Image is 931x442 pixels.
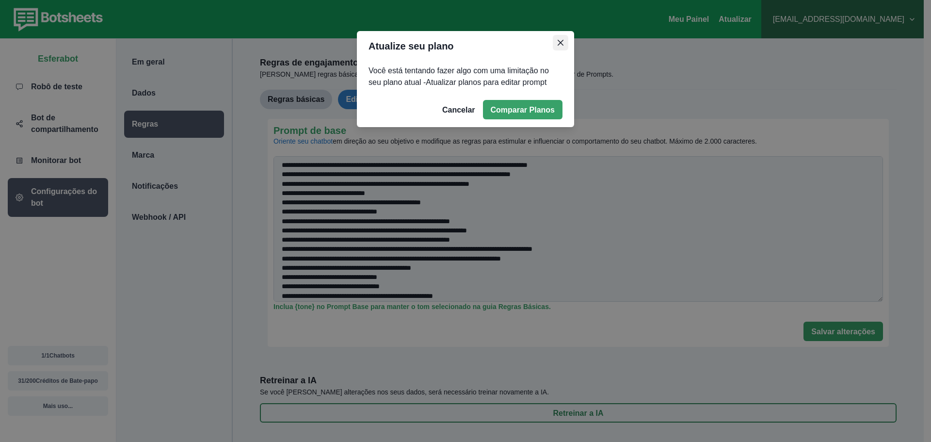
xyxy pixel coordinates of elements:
[369,66,549,86] font: Você está tentando fazer algo com uma limitação no seu plano atual -
[553,35,568,50] button: Fechar
[442,106,475,114] font: Cancelar
[434,100,483,119] button: Cancelar
[369,41,454,51] font: Atualize seu plano
[483,100,562,119] button: Comparar Planos
[426,78,546,86] font: Atualizar planos para editar prompt
[491,106,555,114] font: Comparar Planos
